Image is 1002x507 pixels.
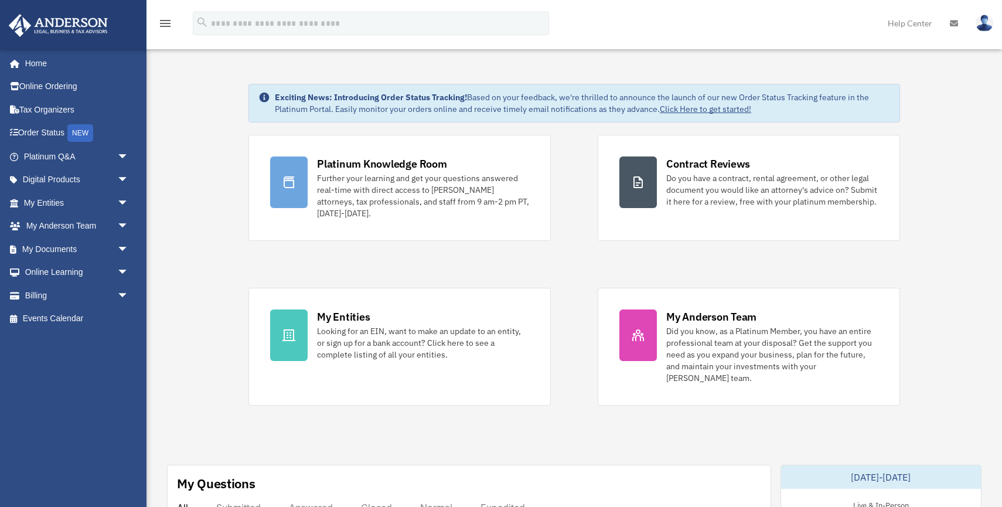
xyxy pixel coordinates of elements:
img: Anderson Advisors Platinum Portal [5,14,111,37]
a: Online Ordering [8,75,146,98]
div: Platinum Knowledge Room [317,156,447,171]
span: arrow_drop_down [117,237,141,261]
span: arrow_drop_down [117,191,141,215]
a: Platinum Q&Aarrow_drop_down [8,145,146,168]
div: [DATE]-[DATE] [781,465,981,489]
span: arrow_drop_down [117,215,141,239]
span: arrow_drop_down [117,284,141,308]
div: My Entities [317,309,370,324]
span: arrow_drop_down [117,261,141,285]
i: menu [158,16,172,30]
div: Based on your feedback, we're thrilled to announce the launch of our new Order Status Tracking fe... [275,91,890,115]
a: Events Calendar [8,307,146,331]
a: Billingarrow_drop_down [8,284,146,307]
a: Contract Reviews Do you have a contract, rental agreement, or other legal document you would like... [598,135,900,241]
div: My Anderson Team [666,309,756,324]
span: arrow_drop_down [117,145,141,169]
a: My Anderson Team Did you know, as a Platinum Member, you have an entire professional team at your... [598,288,900,406]
span: arrow_drop_down [117,168,141,192]
div: My Questions [177,475,255,492]
i: search [196,16,209,29]
div: Do you have a contract, rental agreement, or other legal document you would like an attorney's ad... [666,172,878,207]
a: Home [8,52,141,75]
div: Did you know, as a Platinum Member, you have an entire professional team at your disposal? Get th... [666,325,878,384]
a: Platinum Knowledge Room Further your learning and get your questions answered real-time with dire... [248,135,551,241]
div: Looking for an EIN, want to make an update to an entity, or sign up for a bank account? Click her... [317,325,529,360]
div: Further your learning and get your questions answered real-time with direct access to [PERSON_NAM... [317,172,529,219]
a: My Documentsarrow_drop_down [8,237,146,261]
a: My Entitiesarrow_drop_down [8,191,146,215]
a: Click Here to get started! [660,104,751,114]
div: Contract Reviews [666,156,750,171]
div: NEW [67,124,93,142]
a: Digital Productsarrow_drop_down [8,168,146,192]
a: My Anderson Teamarrow_drop_down [8,215,146,238]
img: User Pic [976,15,993,32]
a: Order StatusNEW [8,121,146,145]
a: Tax Organizers [8,98,146,121]
a: Online Learningarrow_drop_down [8,261,146,284]
strong: Exciting News: Introducing Order Status Tracking! [275,92,467,103]
a: menu [158,21,172,30]
a: My Entities Looking for an EIN, want to make an update to an entity, or sign up for a bank accoun... [248,288,551,406]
